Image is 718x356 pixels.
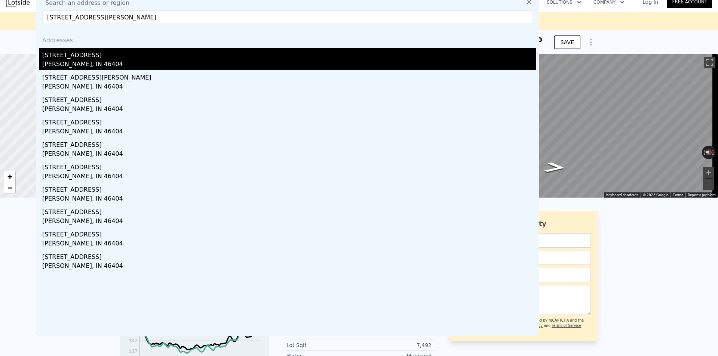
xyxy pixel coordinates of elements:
a: Terms of Service [552,324,581,328]
div: [PERSON_NAME], IN 46404 [42,239,536,250]
div: [STREET_ADDRESS] [42,182,536,194]
div: [STREET_ADDRESS] [42,93,536,105]
a: Zoom in [4,171,15,182]
button: Rotate clockwise [712,146,716,159]
div: [PERSON_NAME], IN 46404 [42,149,536,160]
div: [PERSON_NAME], IN 46404 [42,105,536,115]
div: Lot Sqft [286,341,359,349]
div: [STREET_ADDRESS] [42,160,536,172]
span: © 2025 Google [643,193,668,197]
button: Zoom in [703,167,714,178]
div: [PERSON_NAME], IN 46404 [42,127,536,137]
div: 7,492 [359,341,432,349]
tspan: $42 [129,338,138,343]
button: Zoom out [703,179,714,190]
input: Enter an address, city, region, neighborhood or zip code [42,10,533,24]
tspan: $17 [129,349,138,354]
div: [PERSON_NAME], IN 46404 [42,172,536,182]
div: This site is protected by reCAPTCHA and the Google and apply. [504,318,591,334]
div: [STREET_ADDRESS] [42,250,536,261]
div: [STREET_ADDRESS] [42,227,536,239]
button: SAVE [554,35,580,49]
button: Show Options [583,35,598,50]
span: − [7,183,12,192]
a: Zoom out [4,182,15,194]
button: Reset the view [702,149,716,156]
button: Keyboard shortcuts [606,192,638,198]
button: Toggle fullscreen view [704,57,715,68]
div: [PERSON_NAME], IN 46404 [42,194,536,205]
a: Terms (opens in new tab) [673,193,683,197]
div: [PERSON_NAME], IN 46404 [42,82,536,93]
span: + [7,172,12,181]
a: Report a problem [688,193,716,197]
div: [STREET_ADDRESS] [42,137,536,149]
div: [STREET_ADDRESS] [42,115,536,127]
div: [PERSON_NAME], IN 46404 [42,261,536,272]
div: [STREET_ADDRESS][PERSON_NAME] [42,70,536,82]
div: [PERSON_NAME], IN 46404 [42,60,536,70]
button: Rotate counterclockwise [702,146,706,159]
div: [STREET_ADDRESS] [42,48,536,60]
div: [PERSON_NAME], IN 46404 [42,217,536,227]
path: Go North, Grant St [535,160,575,175]
div: [STREET_ADDRESS] [42,205,536,217]
div: Addresses [39,30,536,48]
